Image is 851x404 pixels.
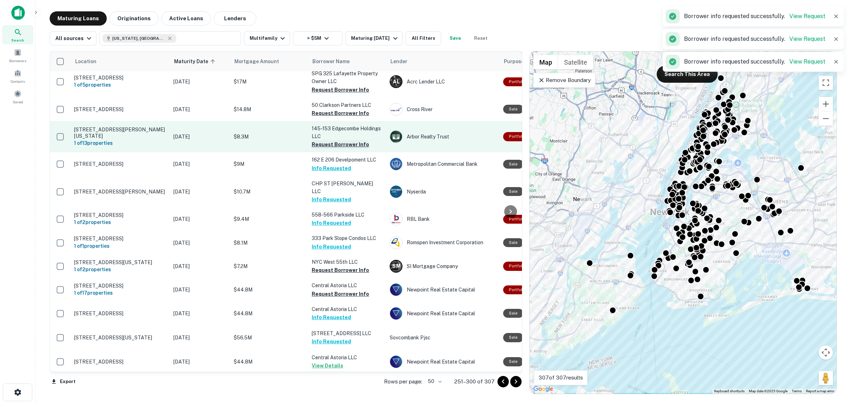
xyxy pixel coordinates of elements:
[173,310,227,317] p: [DATE]
[11,78,25,84] span: Contacts
[390,186,402,198] img: picture
[74,334,166,341] p: [STREET_ADDRESS][US_STATE]
[390,130,496,143] div: Arbor Realty Trust
[173,105,227,113] p: [DATE]
[312,109,369,118] button: Request Borrower Info
[173,188,227,196] p: [DATE]
[99,31,241,45] button: [US_STATE], [GEOGRAPHIC_DATA], [GEOGRAPHIC_DATA]
[503,132,532,141] div: This is a portfolio loan with 13 properties
[74,126,166,139] p: [STREET_ADDRESS][PERSON_NAME][US_STATE]
[392,262,400,270] p: S M
[173,78,227,86] p: [DATE]
[312,219,351,227] button: Info Requested
[234,160,305,168] p: $9M
[714,389,745,394] button: Keyboard shortcuts
[234,57,288,66] span: Mortgage Amount
[390,57,407,66] span: Lender
[503,309,523,318] div: Sale
[749,389,788,393] span: Map data ©2025 Google
[2,87,33,106] div: Saved
[390,213,402,225] img: picture
[244,31,290,45] button: Multifamily
[234,239,305,247] p: $8.1M
[503,285,532,294] div: This is a portfolio loan with 17 properties
[11,6,25,20] img: capitalize-icon.png
[312,86,369,94] button: Request Borrower Info
[539,373,583,382] p: 307 of 307 results
[173,262,227,270] p: [DATE]
[819,76,833,90] button: Toggle fullscreen view
[390,260,496,273] div: SI Mortgage Company
[214,11,256,26] button: Lenders
[351,34,399,43] div: Maturing [DATE]
[792,389,802,393] a: Terms (opens in new tab)
[806,389,834,393] a: Report a map error
[234,188,305,196] p: $10.7M
[312,258,383,266] p: NYC West 55th LLC
[819,111,833,126] button: Zoom out
[312,101,383,109] p: 50 Clarkson Partners LLC
[173,286,227,294] p: [DATE]
[532,384,555,394] img: Google
[532,384,555,394] a: Open this area in Google Maps (opens a new window)
[2,25,33,44] a: Search
[390,103,496,116] div: Cross River
[308,51,386,71] th: Borrower Name
[390,75,496,88] div: Acrc Lender LLC
[538,76,591,84] p: Remove Boundary
[74,189,166,195] p: [STREET_ADDRESS][PERSON_NAME]
[454,377,495,386] p: 251–300 of 307
[234,310,305,317] p: $44.8M
[503,333,523,342] div: Sale
[390,307,496,320] div: Newpoint Real Estate Capital
[312,57,350,66] span: Borrower Name
[503,238,523,247] div: Sale
[390,355,496,368] div: Newpoint Real Estate Capital
[74,81,166,89] h6: 1 of 5 properties
[74,212,166,218] p: [STREET_ADDRESS]
[819,345,833,360] button: Map camera controls
[503,187,523,196] div: Sale
[234,133,305,141] p: $8.3M
[234,78,305,86] p: $17M
[234,358,305,366] p: $44.8M
[444,31,467,45] button: Save your search to get updates of matches that match your search criteria.
[657,66,718,83] button: Search This Area
[234,334,305,342] p: $56.5M
[173,334,227,342] p: [DATE]
[312,125,383,140] p: 145-153 Edgecombe Holdings LLC
[293,31,343,45] button: > $5M
[390,131,402,143] img: picture
[312,164,351,173] button: Info Requested
[390,185,496,198] div: Nyserda
[234,105,305,113] p: $14.8M
[789,13,825,20] a: View Request
[2,46,33,65] a: Borrowers
[173,133,227,141] p: [DATE]
[312,140,369,149] button: Request Borrower Info
[312,337,351,346] button: Info Requested
[816,347,851,381] div: Chat Widget
[74,161,166,167] p: [STREET_ADDRESS]
[684,12,825,21] p: Borrower info requested successfully.
[74,218,166,226] h6: 1 of 2 properties
[75,57,96,66] span: Location
[74,310,166,317] p: [STREET_ADDRESS]
[390,158,402,170] img: picture
[530,51,836,394] div: 0 0
[390,236,496,249] div: Romspen Investment Corporation
[13,99,23,105] span: Saved
[312,234,383,242] p: 333 Park Slope Condos LLC
[312,180,383,195] p: CHP ST [PERSON_NAME] LLC
[390,103,402,115] img: picture
[469,31,492,45] button: Reset
[497,376,509,387] button: Go to previous page
[425,376,443,387] div: 50
[2,66,33,86] div: Contacts
[234,286,305,294] p: $44.8M
[789,36,825,42] a: View Request
[390,237,402,249] img: picture
[503,77,532,86] div: This is a portfolio loan with 5 properties
[74,139,166,147] h6: 1 of 13 properties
